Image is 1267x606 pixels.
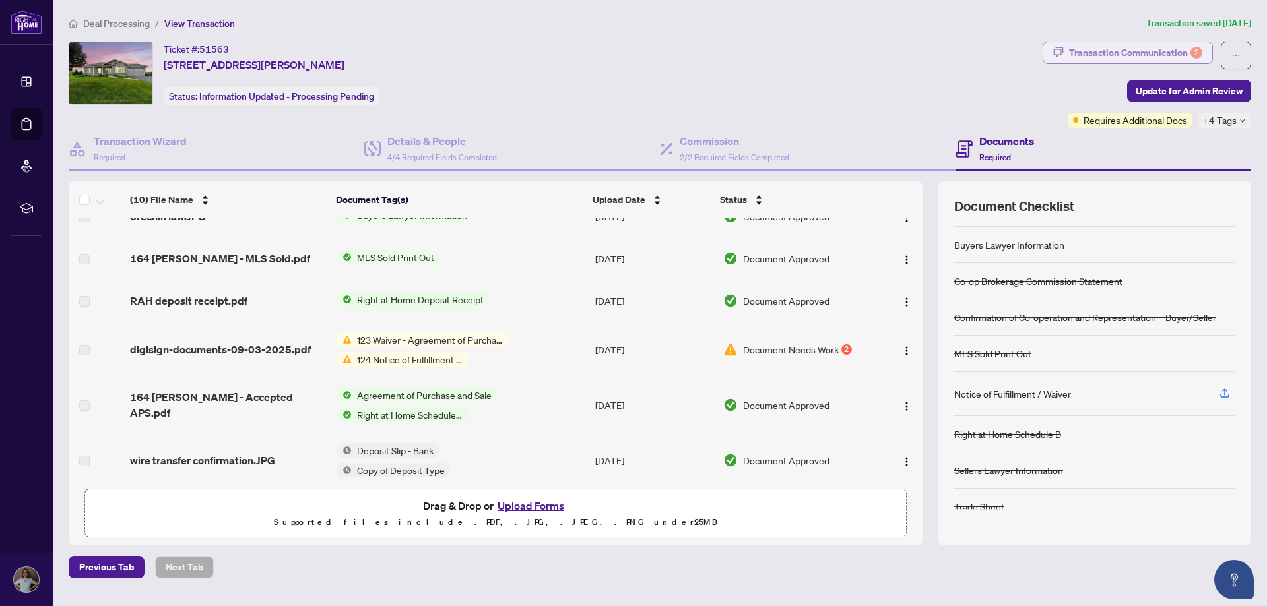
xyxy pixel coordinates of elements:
[199,90,374,102] span: Information Updated - Processing Pending
[587,181,715,218] th: Upload Date
[1146,16,1251,31] article: Transaction saved [DATE]
[680,152,789,162] span: 2/2 Required Fields Completed
[954,386,1071,401] div: Notice of Fulfillment / Waiver
[337,352,352,367] img: Status Icon
[337,463,352,477] img: Status Icon
[337,443,455,477] button: Status IconDeposit Slip - BankStatus IconCopy of Deposit Type
[590,237,718,280] td: [DATE]
[352,388,497,402] span: Agreement of Purchase and Sale
[337,332,508,367] button: Status Icon123 Waiver - Agreement of Purchase and SaleStatus Icon124 Notice of Fulfillment of Con...
[79,557,134,578] span: Previous Tab
[331,181,588,218] th: Document Tag(s)
[723,251,738,266] img: Document Status
[593,193,645,207] span: Upload Date
[155,556,214,578] button: Next Tab
[155,16,159,31] li: /
[1190,47,1202,59] div: 2
[352,250,439,264] span: MLS Sold Print Out
[69,19,78,28] span: home
[954,237,1064,252] div: Buyers Lawyer Information
[94,133,187,149] h4: Transaction Wizard
[723,342,738,357] img: Document Status
[954,499,1004,514] div: Trade Sheet
[590,377,718,433] td: [DATE]
[901,346,912,356] img: Logo
[590,322,718,377] td: [DATE]
[954,197,1074,216] span: Document Checklist
[337,388,352,402] img: Status Icon
[337,388,497,422] button: Status IconAgreement of Purchase and SaleStatus IconRight at Home Schedule B
[14,567,39,592] img: Profile Icon
[83,18,150,30] span: Deal Processing
[85,489,906,538] span: Drag & Drop orUpload FormsSupported files include .PDF, .JPG, .JPEG, .PNG under25MB
[164,57,344,73] span: [STREET_ADDRESS][PERSON_NAME]
[337,408,352,422] img: Status Icon
[130,293,247,309] span: RAH deposit receipt.pdf
[723,453,738,468] img: Document Status
[69,42,152,104] img: IMG-S12278503_1.jpg
[130,342,311,357] span: digisign-documents-09-03-2025.pdf
[1231,51,1241,60] span: ellipsis
[130,251,310,266] span: 164 [PERSON_NAME] - MLS Sold.pdf
[896,339,917,360] button: Logo
[352,332,508,347] span: 123 Waiver - Agreement of Purchase and Sale
[1127,80,1251,102] button: Update for Admin Review
[11,10,42,34] img: logo
[743,251,829,266] span: Document Approved
[125,181,331,218] th: (10) File Name
[164,18,235,30] span: View Transaction
[130,193,193,207] span: (10) File Name
[841,344,852,355] div: 2
[130,452,275,468] span: wire transfer confirmation.JPG
[199,44,229,55] span: 51563
[979,133,1034,149] h4: Documents
[352,408,469,422] span: Right at Home Schedule B
[352,463,450,477] span: Copy of Deposit Type
[337,443,352,458] img: Status Icon
[1136,80,1243,102] span: Update for Admin Review
[1069,42,1202,63] div: Transaction Communication
[69,556,145,578] button: Previous Tab
[743,342,839,357] span: Document Needs Work
[743,398,829,412] span: Document Approved
[337,332,352,347] img: Status Icon
[954,346,1031,361] div: MLS Sold Print Out
[1239,117,1246,124] span: down
[337,292,352,307] img: Status Icon
[954,274,1122,288] div: Co-op Brokerage Commission Statement
[337,292,489,307] button: Status IconRight at Home Deposit Receipt
[743,293,829,308] span: Document Approved
[130,389,326,421] span: 164 [PERSON_NAME] - Accepted APS.pdf
[1203,113,1237,128] span: +4 Tags
[352,352,469,367] span: 124 Notice of Fulfillment of Condition(s) - Agreement of Purchase and Sale
[896,450,917,471] button: Logo
[590,433,718,488] td: [DATE]
[680,133,789,149] h4: Commission
[901,297,912,307] img: Logo
[901,401,912,411] img: Logo
[896,248,917,269] button: Logo
[337,250,439,264] button: Status IconMLS Sold Print Out
[720,193,747,207] span: Status
[387,152,497,162] span: 4/4 Required Fields Completed
[1043,42,1213,64] button: Transaction Communication2
[901,456,912,467] img: Logo
[896,394,917,415] button: Logo
[494,497,568,514] button: Upload Forms
[590,280,718,322] td: [DATE]
[723,398,738,412] img: Document Status
[1084,113,1187,127] span: Requires Additional Docs
[743,453,829,468] span: Document Approved
[352,443,439,458] span: Deposit Slip - Bank
[337,250,352,264] img: Status Icon
[954,310,1216,324] div: Confirmation of Co-operation and Representation—Buyer/Seller
[901,255,912,265] img: Logo
[164,42,229,57] div: Ticket #:
[164,87,379,105] div: Status:
[715,181,874,218] th: Status
[979,152,1011,162] span: Required
[954,427,1061,441] div: Right at Home Schedule B
[1214,560,1254,599] button: Open asap
[423,497,568,514] span: Drag & Drop or
[93,514,898,530] p: Supported files include .PDF, .JPG, .JPEG, .PNG under 25 MB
